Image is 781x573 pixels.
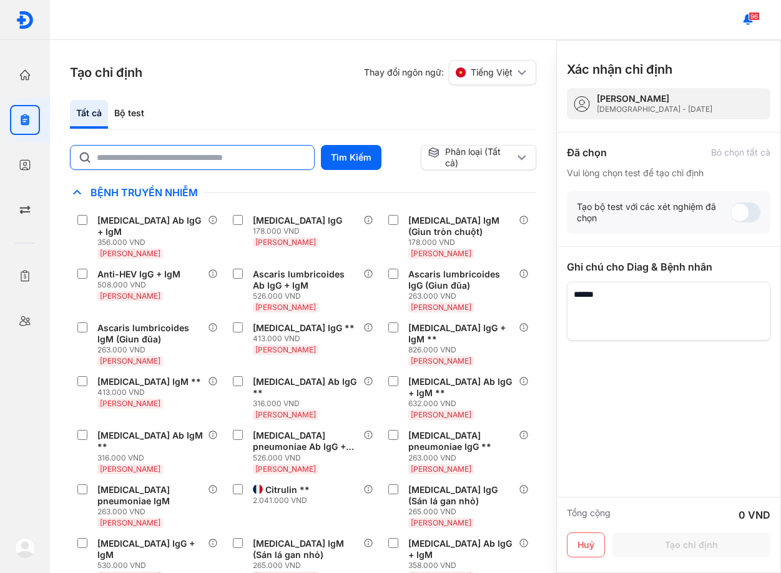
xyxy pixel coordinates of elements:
[408,291,519,301] div: 263.000 VND
[597,104,712,114] div: [DEMOGRAPHIC_DATA] - [DATE]
[100,356,160,366] span: [PERSON_NAME]
[100,518,160,527] span: [PERSON_NAME]
[97,322,203,345] div: Ascaris lumbricoides IgM (Giun đũa)
[408,399,519,409] div: 632.000 VND
[408,507,519,517] div: 265.000 VND
[253,561,363,571] div: 265.000 VND
[253,334,360,344] div: 413.000 VND
[255,237,316,247] span: [PERSON_NAME]
[567,507,611,522] div: Tổng cộng
[253,269,358,291] div: Ascaris lumbricoides Ab IgG + IgM
[567,259,770,274] div: Ghi chú cho Diag & Bệnh nhân
[408,376,514,399] div: [MEDICAL_DATA] Ab IgG + IgM **
[577,201,730,224] div: Tạo bộ test với các xét nghiệm đã chọn
[597,93,712,104] div: [PERSON_NAME]
[428,146,514,169] div: Phân loại (Tất cả)
[97,387,206,397] div: 413.000 VND
[253,430,358,452] div: [MEDICAL_DATA] pneumoniae Ab IgG + IgM **
[408,484,514,507] div: [MEDICAL_DATA] IgG (Sán lá gan nhỏ)
[408,345,519,355] div: 826.000 VND
[97,484,203,507] div: [MEDICAL_DATA] pneumoniae IgM
[411,356,471,366] span: [PERSON_NAME]
[97,561,208,571] div: 530.000 VND
[97,345,208,355] div: 263.000 VND
[253,226,347,236] div: 178.000 VND
[15,538,35,558] img: logo
[411,518,471,527] span: [PERSON_NAME]
[253,215,342,226] div: [MEDICAL_DATA] IgG
[84,186,204,199] span: Bệnh Truyền Nhiễm
[711,147,770,158] div: Bỏ chọn tất cả
[408,269,514,291] div: Ascaris lumbricoides IgG (Giun đũa)
[408,237,519,247] div: 178.000 VND
[408,561,519,571] div: 358.000 VND
[411,249,471,258] span: [PERSON_NAME]
[567,167,770,179] div: Vui lòng chọn test để tạo chỉ định
[408,430,514,452] div: [MEDICAL_DATA] pneumoniae IgG **
[749,12,760,21] span: 96
[411,464,471,474] span: [PERSON_NAME]
[97,430,203,452] div: [MEDICAL_DATA] Ab IgM **
[16,11,34,29] img: logo
[97,538,203,561] div: [MEDICAL_DATA] IgG + IgM
[411,410,471,419] span: [PERSON_NAME]
[265,484,310,496] div: Citrulin **
[255,302,316,312] span: [PERSON_NAME]
[411,302,471,312] span: [PERSON_NAME]
[612,532,770,557] button: Tạo chỉ định
[97,215,203,237] div: [MEDICAL_DATA] Ab IgG + IgM
[253,538,358,561] div: [MEDICAL_DATA] IgM (Sán lá gan nhỏ)
[408,453,519,463] div: 263.000 VND
[255,464,316,474] span: [PERSON_NAME]
[255,410,316,419] span: [PERSON_NAME]
[253,322,355,334] div: [MEDICAL_DATA] IgG **
[253,376,358,399] div: [MEDICAL_DATA] Ab IgG **
[70,64,142,81] h3: Tạo chỉ định
[364,60,536,85] div: Thay đổi ngôn ngữ:
[100,464,160,474] span: [PERSON_NAME]
[253,291,363,301] div: 526.000 VND
[567,145,607,160] div: Đã chọn
[567,532,605,557] button: Huỷ
[70,100,108,129] div: Tất cả
[97,507,208,517] div: 263.000 VND
[97,237,208,247] div: 356.000 VND
[97,376,201,387] div: [MEDICAL_DATA] IgM **
[408,322,514,345] div: [MEDICAL_DATA] IgG + IgM **
[253,453,363,463] div: 526.000 VND
[253,399,363,409] div: 316.000 VND
[408,215,514,237] div: [MEDICAL_DATA] IgM (Giun tròn chuột)
[253,496,315,506] div: 2.041.000 VND
[97,269,180,280] div: Anti-HEV IgG + IgM
[471,67,513,78] span: Tiếng Việt
[567,61,672,78] h3: Xác nhận chỉ định
[97,453,208,463] div: 316.000 VND
[100,399,160,408] span: [PERSON_NAME]
[97,280,185,290] div: 508.000 VND
[100,291,160,301] span: [PERSON_NAME]
[108,100,150,129] div: Bộ test
[408,538,514,561] div: [MEDICAL_DATA] Ab IgG + IgM
[321,145,381,170] button: Tìm Kiếm
[100,249,160,258] span: [PERSON_NAME]
[739,507,770,522] div: 0 VND
[255,345,316,354] span: [PERSON_NAME]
